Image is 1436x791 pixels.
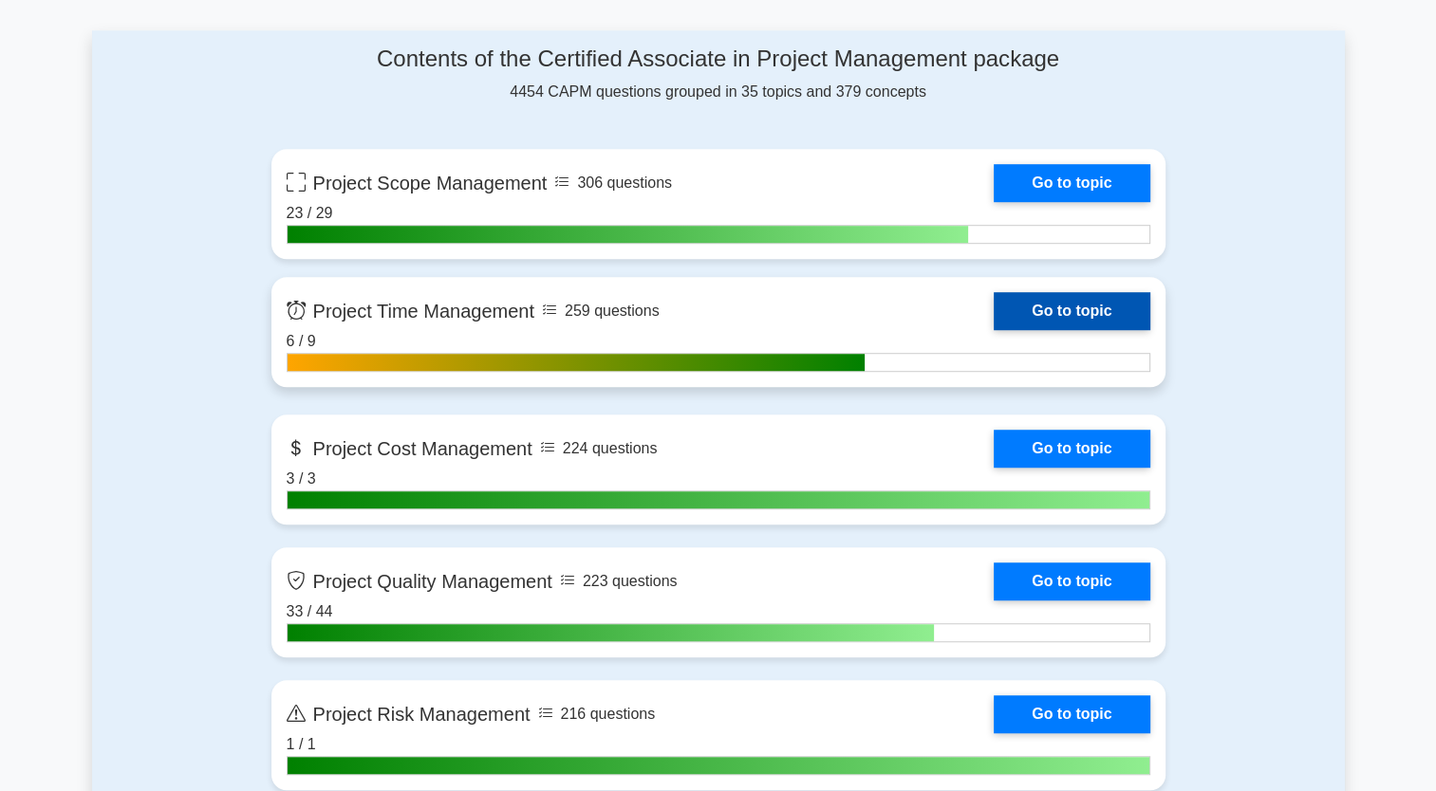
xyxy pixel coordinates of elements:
a: Go to topic [994,164,1149,202]
a: Go to topic [994,430,1149,468]
a: Go to topic [994,292,1149,330]
h4: Contents of the Certified Associate in Project Management package [271,46,1166,73]
a: Go to topic [994,695,1149,733]
div: 4454 CAPM questions grouped in 35 topics and 379 concepts [271,46,1166,103]
a: Go to topic [994,562,1149,600]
